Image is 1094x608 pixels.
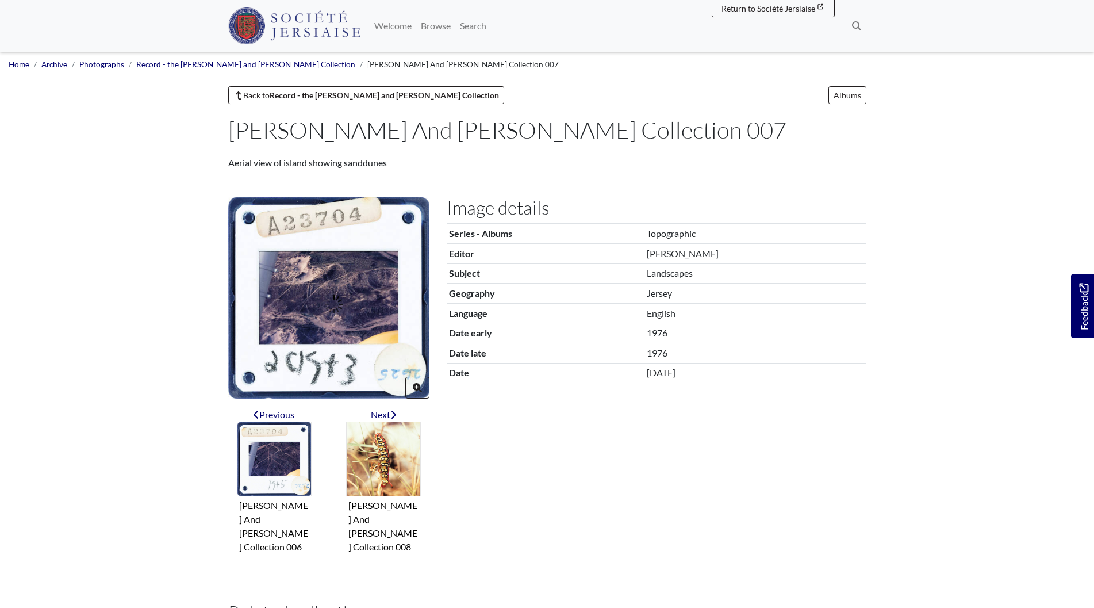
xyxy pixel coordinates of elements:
span: Feedback [1077,283,1091,330]
th: Subject [447,263,644,284]
a: Home [9,60,29,69]
td: Jersey [644,284,866,304]
td: Topographic [644,224,866,244]
th: Date early [447,323,644,343]
img: Roger And Margaret Long Collection 007 [228,197,429,399]
a: Photographs [79,60,124,69]
a: Next item [346,408,421,556]
td: 1976 [644,343,866,363]
span: [PERSON_NAME] And [PERSON_NAME] Collection 007 [367,60,559,69]
a: Société Jersiaise logo [228,5,361,47]
a: Record - the [PERSON_NAME] and [PERSON_NAME] Collection [136,60,355,69]
span: Return to Société Jersiaise [721,3,815,13]
h2: Image details [447,197,866,219]
img: Roger And Margaret Long Collection 006 [237,422,312,496]
td: [PERSON_NAME] [644,243,866,263]
div: Next [346,408,421,422]
th: Language [447,303,644,323]
td: Landscapes [644,263,866,284]
img: Roger And Margaret Long Collection 008 [346,422,421,496]
img: Société Jersiaise [228,7,361,44]
a: Archive [41,60,67,69]
th: Geography [447,284,644,304]
th: Date late [447,343,644,363]
a: Would you like to provide feedback? [1071,274,1094,338]
h1: [PERSON_NAME] And [PERSON_NAME] Collection 007 [228,116,862,144]
p: Aerial view of island showing sanddunes [228,156,866,170]
a: Welcome [370,14,416,37]
th: Series - Albums [447,224,644,244]
td: [DATE] [644,363,866,383]
button: Zoom [405,377,429,399]
th: Editor [447,243,644,263]
a: Search [455,14,491,37]
a: Roger And Margaret Long Collection 007 Zoom [228,197,429,399]
div: Previous [237,408,312,422]
th: Date [447,363,644,383]
a: Albums [828,86,866,104]
a: Previous item [237,408,312,556]
strong: Record - the [PERSON_NAME] and [PERSON_NAME] Collection [270,90,499,100]
a: Back toRecord - the [PERSON_NAME] and [PERSON_NAME] Collection [228,86,505,104]
td: 1976 [644,323,866,343]
a: Browse [416,14,455,37]
td: English [644,303,866,323]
